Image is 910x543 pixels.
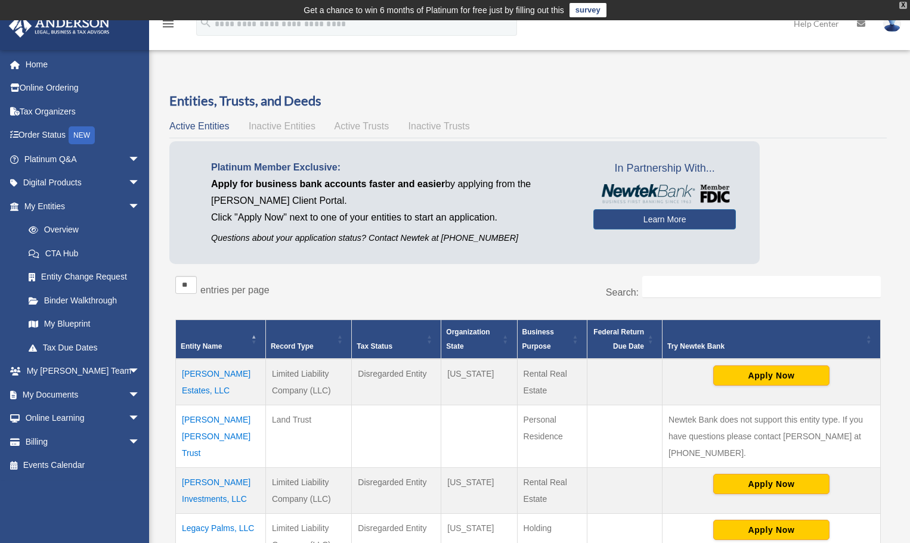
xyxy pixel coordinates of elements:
[265,405,351,468] td: Land Trust
[8,147,158,171] a: Platinum Q&Aarrow_drop_down
[593,159,736,178] span: In Partnership With...
[17,218,146,242] a: Overview
[128,407,152,431] span: arrow_drop_down
[517,359,587,405] td: Rental Real Estate
[128,430,152,454] span: arrow_drop_down
[8,359,158,383] a: My [PERSON_NAME] Teamarrow_drop_down
[128,147,152,172] span: arrow_drop_down
[8,194,152,218] a: My Entitiesarrow_drop_down
[713,474,829,494] button: Apply Now
[176,359,266,405] td: [PERSON_NAME] Estates, LLC
[265,468,351,514] td: Limited Liability Company (LLC)
[199,16,212,29] i: search
[17,265,152,289] a: Entity Change Request
[593,328,644,350] span: Federal Return Due Date
[8,407,158,430] a: Online Learningarrow_drop_down
[249,121,315,131] span: Inactive Entities
[69,126,95,144] div: NEW
[17,336,152,359] a: Tax Due Dates
[304,3,564,17] div: Get a chance to win 6 months of Platinum for free just by filling out this
[593,209,736,229] a: Learn More
[352,468,441,514] td: Disregarded Entity
[176,320,266,359] th: Entity Name: Activate to invert sorting
[271,342,314,350] span: Record Type
[899,2,907,9] div: close
[606,287,639,297] label: Search:
[883,15,901,32] img: User Pic
[441,359,517,405] td: [US_STATE]
[161,21,175,31] a: menu
[587,320,662,359] th: Federal Return Due Date: Activate to sort
[599,184,730,203] img: NewtekBankLogoSM.png
[569,3,606,17] a: survey
[161,17,175,31] i: menu
[8,123,158,148] a: Order StatusNEW
[211,176,575,209] p: by applying from the [PERSON_NAME] Client Portal.
[357,342,392,350] span: Tax Status
[663,405,881,468] td: Newtek Bank does not support this entity type. If you have questions please contact [PERSON_NAME]...
[713,520,829,540] button: Apply Now
[352,359,441,405] td: Disregarded Entity
[169,92,887,110] h3: Entities, Trusts, and Deeds
[408,121,470,131] span: Inactive Trusts
[211,159,575,176] p: Platinum Member Exclusive:
[17,288,152,312] a: Binder Walkthrough
[8,100,158,123] a: Tax Organizers
[211,231,575,246] p: Questions about your application status? Contact Newtek at [PHONE_NUMBER]
[8,171,158,195] a: Digital Productsarrow_drop_down
[17,312,152,336] a: My Blueprint
[517,405,587,468] td: Personal Residence
[8,383,158,407] a: My Documentsarrow_drop_down
[335,121,389,131] span: Active Trusts
[713,365,829,386] button: Apply Now
[522,328,554,350] span: Business Purpose
[211,179,445,189] span: Apply for business bank accounts faster and easier
[663,320,881,359] th: Try Newtek Bank : Activate to sort
[5,14,113,38] img: Anderson Advisors Platinum Portal
[441,468,517,514] td: [US_STATE]
[128,194,152,219] span: arrow_drop_down
[200,285,270,295] label: entries per page
[265,359,351,405] td: Limited Liability Company (LLC)
[17,241,152,265] a: CTA Hub
[352,320,441,359] th: Tax Status: Activate to sort
[517,468,587,514] td: Rental Real Estate
[128,359,152,384] span: arrow_drop_down
[128,171,152,196] span: arrow_drop_down
[446,328,490,350] span: Organization State
[667,339,862,353] div: Try Newtek Bank
[181,342,222,350] span: Entity Name
[265,320,351,359] th: Record Type: Activate to sort
[8,76,158,100] a: Online Ordering
[176,405,266,468] td: [PERSON_NAME] [PERSON_NAME] Trust
[211,209,575,226] p: Click "Apply Now" next to one of your entities to start an application.
[8,454,158,477] a: Events Calendar
[8,430,158,454] a: Billingarrow_drop_down
[128,383,152,407] span: arrow_drop_down
[8,52,158,76] a: Home
[441,320,517,359] th: Organization State: Activate to sort
[517,320,587,359] th: Business Purpose: Activate to sort
[176,468,266,514] td: [PERSON_NAME] Investments, LLC
[169,121,229,131] span: Active Entities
